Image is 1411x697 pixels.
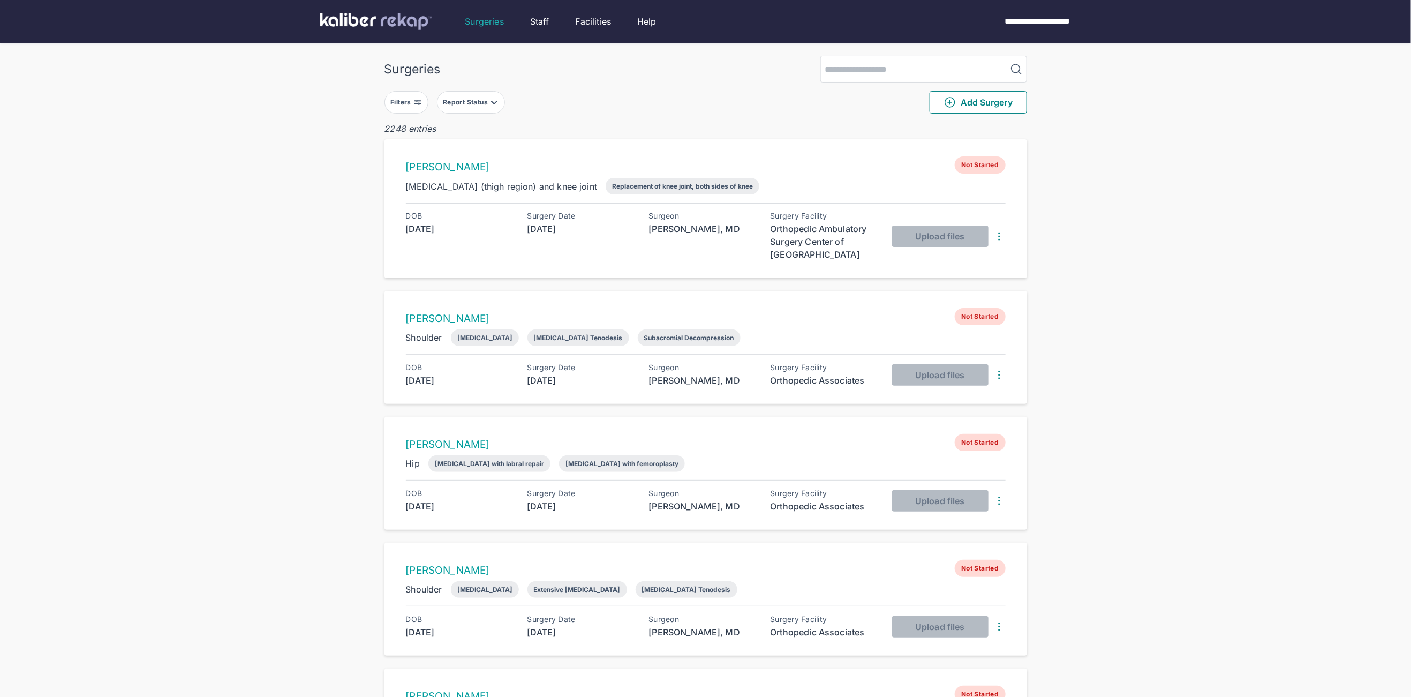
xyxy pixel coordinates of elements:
div: Surgeon [649,615,756,624]
div: [MEDICAL_DATA] [457,586,512,594]
img: DotsThreeVertical.31cb0eda.svg [993,620,1006,633]
span: Add Surgery [944,96,1013,109]
div: Surgery Date [527,615,635,624]
div: [MEDICAL_DATA] with labral repair [435,460,544,468]
span: Upload files [915,496,964,506]
div: [MEDICAL_DATA] Tenodesis [534,334,623,342]
div: Surgeon [649,212,756,220]
span: Not Started [955,156,1005,174]
div: [DATE] [527,222,635,235]
span: Not Started [955,434,1005,451]
a: Help [637,15,657,28]
div: Extensive [MEDICAL_DATA] [534,586,621,594]
div: DOB [406,212,513,220]
a: Surgeries [465,15,504,28]
div: Orthopedic Ambulatory Surgery Center of [GEOGRAPHIC_DATA] [771,222,878,261]
div: [DATE] [527,626,635,639]
img: faders-horizontal-grey.d550dbda.svg [413,98,422,107]
div: [MEDICAL_DATA] (thigh region) and knee joint [406,180,598,193]
div: Surgery Facility [771,615,878,624]
button: Upload files [892,616,989,638]
div: Surgery Facility [771,363,878,372]
div: [DATE] [527,374,635,387]
div: Orthopedic Associates [771,626,878,639]
div: Surgeries [384,62,441,77]
div: [PERSON_NAME], MD [649,222,756,235]
button: Report Status [437,91,505,114]
div: [MEDICAL_DATA] with femoroplasty [565,460,678,468]
div: Shoulder [406,331,442,344]
div: Surgery Facility [771,212,878,220]
div: Surgery Date [527,489,635,498]
div: [MEDICAL_DATA] Tenodesis [642,586,731,594]
div: Surgeon [649,363,756,372]
button: Upload files [892,490,989,512]
div: Orthopedic Associates [771,374,878,387]
a: [PERSON_NAME] [406,161,490,173]
div: [PERSON_NAME], MD [649,374,756,387]
a: [PERSON_NAME] [406,438,490,451]
img: DotsThreeVertical.31cb0eda.svg [993,230,1006,243]
button: Upload files [892,226,989,247]
div: DOB [406,615,513,624]
img: MagnifyingGlass.1dc66aab.svg [1010,63,1023,76]
span: Upload files [915,231,964,242]
div: Hip [406,457,420,470]
div: Orthopedic Associates [771,500,878,513]
div: Filters [390,98,413,107]
img: DotsThreeVertical.31cb0eda.svg [993,369,1006,381]
div: [DATE] [527,500,635,513]
div: Subacromial Decompression [644,334,734,342]
img: kaliber labs logo [320,13,432,30]
div: [DATE] [406,626,513,639]
span: Not Started [955,560,1005,577]
div: Replacement of knee joint, both sides of knee [612,182,753,190]
div: [DATE] [406,222,513,235]
div: DOB [406,489,513,498]
img: DotsThreeVertical.31cb0eda.svg [993,494,1006,507]
a: [PERSON_NAME] [406,564,490,576]
div: [PERSON_NAME], MD [649,500,756,513]
a: Facilities [576,15,612,28]
div: Surgery Date [527,212,635,220]
span: Upload files [915,621,964,632]
div: 2248 entries [384,122,1027,135]
img: filter-caret-down-grey.b3560631.svg [490,98,499,107]
a: Staff [530,15,549,28]
div: Shoulder [406,583,442,596]
div: [DATE] [406,500,513,513]
img: PlusCircleGreen.5fd88d77.svg [944,96,956,109]
button: Filters [384,91,428,114]
div: [PERSON_NAME], MD [649,626,756,639]
div: Surgeon [649,489,756,498]
div: [MEDICAL_DATA] [457,334,512,342]
div: Report Status [443,98,490,107]
span: Not Started [955,308,1005,325]
div: DOB [406,363,513,372]
a: [PERSON_NAME] [406,312,490,325]
div: Surgery Facility [771,489,878,498]
span: Upload files [915,370,964,380]
button: Add Surgery [930,91,1027,114]
div: Surgery Date [527,363,635,372]
div: [DATE] [406,374,513,387]
button: Upload files [892,364,989,386]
